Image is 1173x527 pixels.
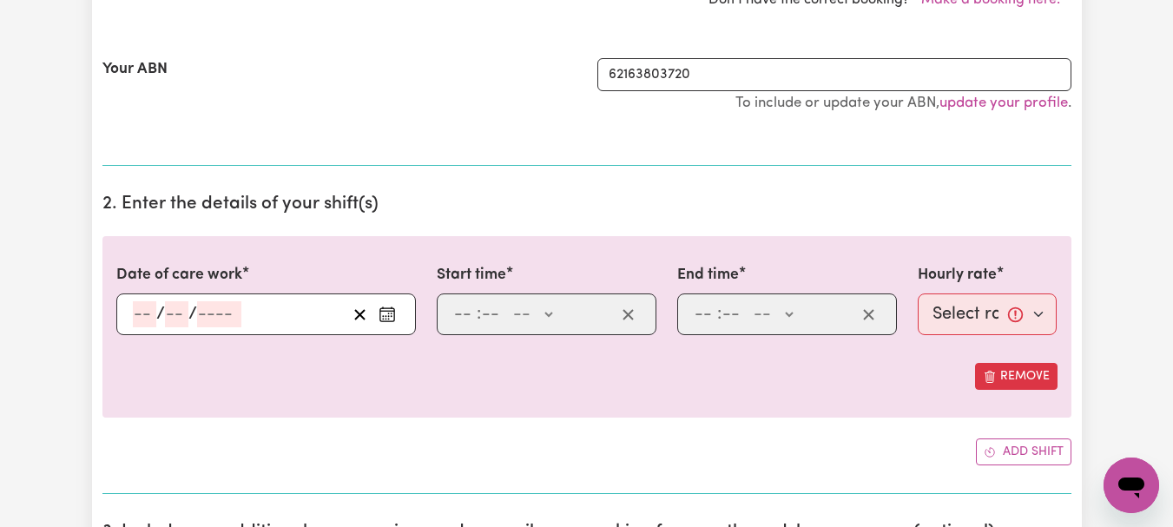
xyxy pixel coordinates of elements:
button: Remove this shift [975,363,1058,390]
h2: 2. Enter the details of your shift(s) [102,194,1071,215]
label: Date of care work [116,264,242,287]
label: End time [677,264,739,287]
input: -- [133,301,156,327]
input: -- [165,301,188,327]
label: Start time [437,264,506,287]
iframe: Button to launch messaging window [1104,458,1159,513]
input: -- [453,301,477,327]
button: Enter the date of care work [373,301,401,327]
span: / [188,305,197,324]
label: Hourly rate [918,264,997,287]
button: Add another shift [976,438,1071,465]
span: : [477,305,481,324]
a: update your profile [939,96,1068,110]
input: -- [481,301,504,327]
button: Clear date [346,301,373,327]
input: -- [722,301,745,327]
input: ---- [197,301,241,327]
span: : [717,305,722,324]
label: Your ABN [102,58,168,81]
input: -- [694,301,717,327]
span: / [156,305,165,324]
small: To include or update your ABN, . [735,96,1071,110]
